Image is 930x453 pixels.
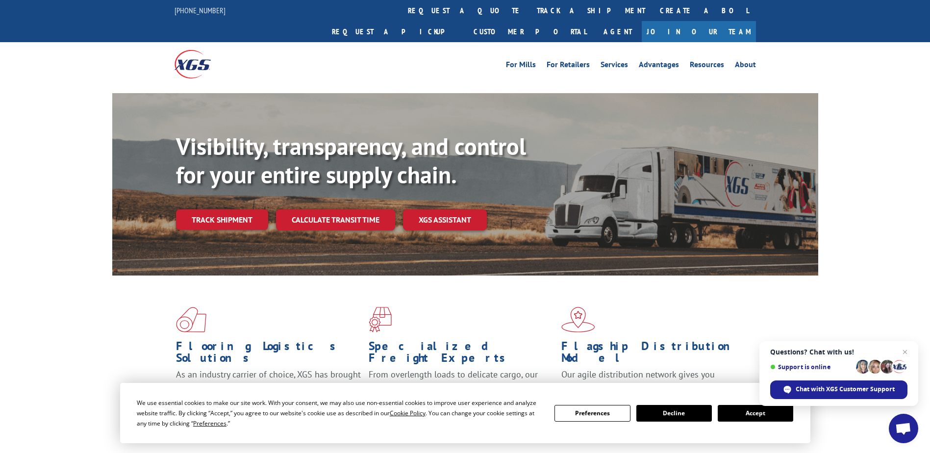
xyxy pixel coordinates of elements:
a: For Retailers [547,61,590,72]
a: Request a pickup [325,21,466,42]
span: Close chat [899,346,911,358]
div: We use essential cookies to make our site work. With your consent, we may also use non-essential ... [137,398,543,428]
a: Resources [690,61,724,72]
h1: Flooring Logistics Solutions [176,340,361,369]
button: Preferences [554,405,630,422]
span: Support is online [770,363,853,371]
a: Advantages [639,61,679,72]
a: Calculate transit time [276,209,395,230]
a: Track shipment [176,209,268,230]
span: Chat with XGS Customer Support [796,385,895,394]
span: As an industry carrier of choice, XGS has brought innovation and dedication to flooring logistics... [176,369,361,403]
h1: Flagship Distribution Model [561,340,747,369]
a: For Mills [506,61,536,72]
img: xgs-icon-focused-on-flooring-red [369,307,392,332]
h1: Specialized Freight Experts [369,340,554,369]
p: From overlength loads to delicate cargo, our experienced staff knows the best way to move your fr... [369,369,554,412]
span: Our agile distribution network gives you nationwide inventory management on demand. [561,369,742,392]
a: Join Our Team [642,21,756,42]
a: About [735,61,756,72]
img: xgs-icon-total-supply-chain-intelligence-red [176,307,206,332]
b: Visibility, transparency, and control for your entire supply chain. [176,131,526,190]
span: Preferences [193,419,226,428]
a: [PHONE_NUMBER] [175,5,226,15]
div: Cookie Consent Prompt [120,383,810,443]
a: Services [601,61,628,72]
button: Decline [636,405,712,422]
a: Customer Portal [466,21,594,42]
div: Open chat [889,414,918,443]
a: Agent [594,21,642,42]
div: Chat with XGS Customer Support [770,380,907,399]
a: XGS ASSISTANT [403,209,487,230]
img: xgs-icon-flagship-distribution-model-red [561,307,595,332]
span: Cookie Policy [390,409,426,417]
span: Questions? Chat with us! [770,348,907,356]
button: Accept [718,405,793,422]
